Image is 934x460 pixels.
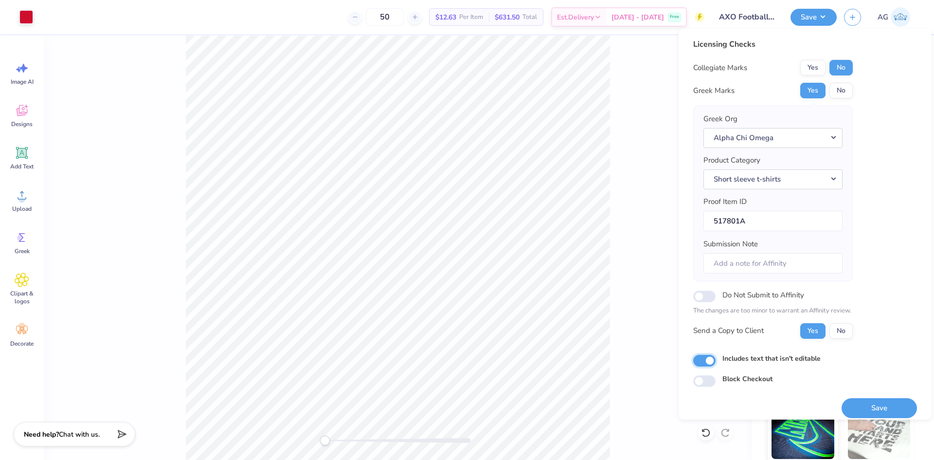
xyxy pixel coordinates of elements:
[848,410,911,459] img: Water based Ink
[800,323,826,339] button: Yes
[10,340,34,348] span: Decorate
[703,253,843,274] input: Add a note for Affinity
[12,205,32,213] span: Upload
[829,60,853,75] button: No
[693,306,853,316] p: The changes are too minor to warrant an Affinity review.
[873,7,915,27] a: AG
[703,196,747,207] label: Proof Item ID
[703,128,843,148] button: Alpha Chi Omega
[15,247,30,255] span: Greek
[435,12,456,22] span: $12.63
[800,83,826,98] button: Yes
[790,9,837,26] button: Save
[772,410,834,459] img: Glow in the Dark Ink
[366,8,404,26] input: – –
[703,169,843,189] button: Short sleeve t-shirts
[59,430,100,439] span: Chat with us.
[800,60,826,75] button: Yes
[6,290,38,305] span: Clipart & logos
[495,12,520,22] span: $631.50
[11,120,33,128] span: Designs
[891,7,910,27] img: Aljosh Eyron Garcia
[829,323,853,339] button: No
[611,12,664,22] span: [DATE] - [DATE]
[24,430,59,439] strong: Need help?
[10,163,34,170] span: Add Text
[693,62,747,74] div: Collegiate Marks
[670,14,679,20] span: Free
[522,12,537,22] span: Total
[459,12,483,22] span: Per Item
[722,353,821,364] label: Includes text that isn't editable
[722,289,804,301] label: Do Not Submit to Affinity
[703,239,758,250] label: Submission Note
[712,7,783,27] input: Untitled Design
[693,325,764,336] div: Send a Copy to Client
[703,113,737,125] label: Greek Org
[557,12,594,22] span: Est. Delivery
[11,78,34,86] span: Image AI
[693,38,853,50] div: Licensing Checks
[722,374,772,384] label: Block Checkout
[320,436,330,445] div: Accessibility label
[703,155,760,166] label: Product Category
[842,398,917,418] button: Save
[829,83,853,98] button: No
[693,85,735,96] div: Greek Marks
[878,12,888,23] span: AG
